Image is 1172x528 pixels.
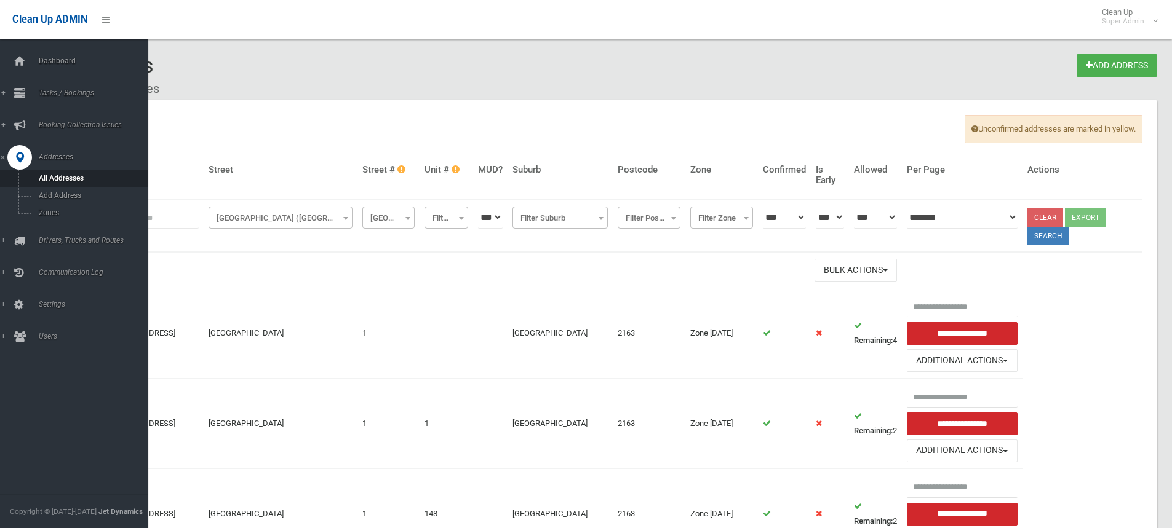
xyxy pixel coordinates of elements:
td: Zone [DATE] [685,379,759,469]
span: Clean Up [1096,7,1157,26]
span: Zones [35,208,146,217]
h4: MUD? [478,165,503,175]
button: Additional Actions [907,439,1018,462]
strong: Remaining: [854,336,893,345]
h4: Unit # [425,165,468,175]
span: Users [35,332,157,341]
span: Addresses [35,152,157,161]
button: Bulk Actions [815,259,897,282]
strong: Jet Dynamics [98,507,143,516]
td: 2 [849,379,902,469]
small: Super Admin [1102,17,1144,26]
td: 1 [357,288,420,379]
span: Unconfirmed addresses are marked in yellow. [965,115,1142,143]
span: Filter Suburb [512,207,608,229]
h4: Per Page [907,165,1018,175]
span: Filter Street # [362,207,415,229]
td: 2163 [613,379,685,469]
h4: Actions [1027,165,1138,175]
td: [GEOGRAPHIC_DATA] [204,288,357,379]
td: 2163 [613,288,685,379]
button: Search [1027,227,1069,245]
td: 1 [420,379,473,469]
span: Settings [35,300,157,309]
span: Communication Log [35,268,157,277]
span: Filter Street # [365,210,412,227]
h4: Address [105,165,199,175]
td: [GEOGRAPHIC_DATA] [508,379,613,469]
td: 4 [849,288,902,379]
h4: Is Early [816,165,844,185]
a: Clear [1027,208,1063,227]
strong: Remaining: [854,516,893,526]
span: Filter Unit # [428,210,465,227]
strong: Remaining: [854,426,893,435]
span: Filter Unit # [425,207,468,229]
span: Filter Postcode [618,207,680,229]
span: Booking Collection Issues [35,120,157,129]
h4: Suburb [512,165,608,175]
span: Belar Avenue (VILLAWOOD) [209,207,353,229]
h4: Postcode [618,165,680,175]
span: Filter Postcode [621,210,677,227]
span: Add Address [35,191,146,200]
td: [GEOGRAPHIC_DATA] [204,379,357,469]
span: Dashboard [35,57,157,65]
td: 1 [357,379,420,469]
td: [GEOGRAPHIC_DATA] [508,288,613,379]
span: Belar Avenue (VILLAWOOD) [212,210,349,227]
span: Tasks / Bookings [35,89,157,97]
h4: Street [209,165,353,175]
span: Filter Zone [690,207,754,229]
h4: Street # [362,165,415,175]
span: Copyright © [DATE]-[DATE] [10,507,97,516]
button: Export [1065,208,1106,227]
h4: Allowed [854,165,897,175]
h4: Zone [690,165,754,175]
h4: Confirmed [763,165,806,175]
span: Filter Zone [693,210,751,227]
span: Drivers, Trucks and Routes [35,236,157,245]
span: Clean Up ADMIN [12,14,87,25]
span: Filter Suburb [516,210,605,227]
button: Additional Actions [907,349,1018,372]
td: Zone [DATE] [685,288,759,379]
span: All Addresses [35,174,146,183]
a: Add Address [1077,54,1157,77]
